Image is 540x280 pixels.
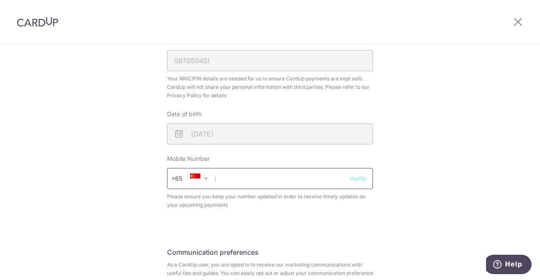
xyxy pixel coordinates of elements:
label: Mobile Number [167,155,210,163]
span: +65 [174,173,194,184]
span: Please ensure you keep your number updated in order to receive timely updates on your upcoming pa... [167,192,373,209]
span: +65 [171,173,194,184]
img: CardUp [17,17,58,27]
span: Your NRIC/FIN details are needed for us to ensure CardUp payments are kept safe. CardUp will not ... [167,75,373,100]
label: Date of birth [167,110,202,118]
button: Verify [350,174,366,183]
iframe: Opens a widget where you can find more information [486,255,532,276]
h5: Communication preferences [167,247,373,257]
